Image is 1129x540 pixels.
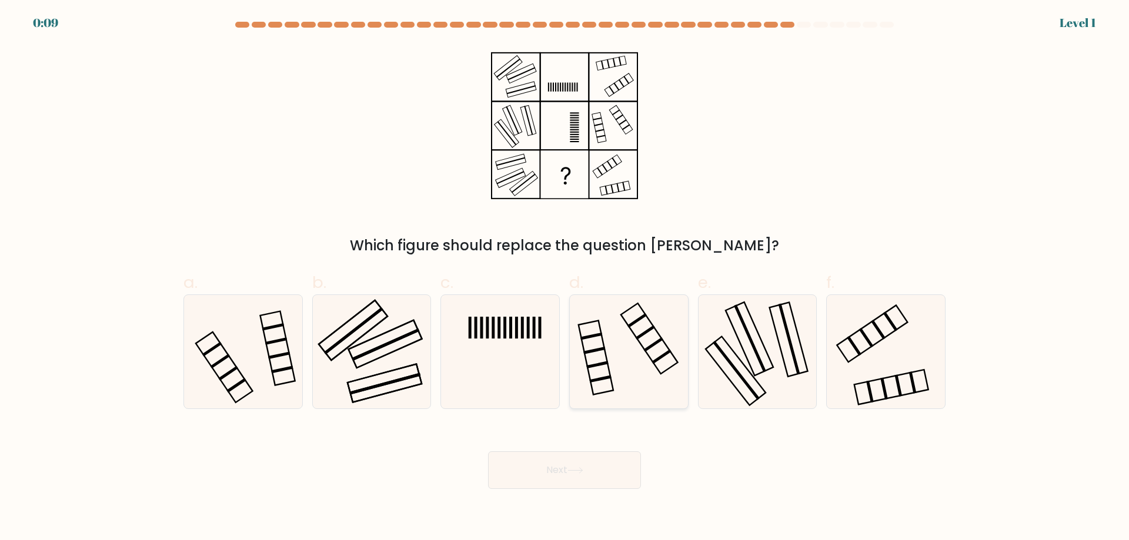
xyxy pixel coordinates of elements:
[312,271,326,294] span: b.
[183,271,198,294] span: a.
[1060,14,1096,32] div: Level 1
[488,451,641,489] button: Next
[569,271,583,294] span: d.
[191,235,938,256] div: Which figure should replace the question [PERSON_NAME]?
[826,271,834,294] span: f.
[440,271,453,294] span: c.
[33,14,58,32] div: 0:09
[698,271,711,294] span: e.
